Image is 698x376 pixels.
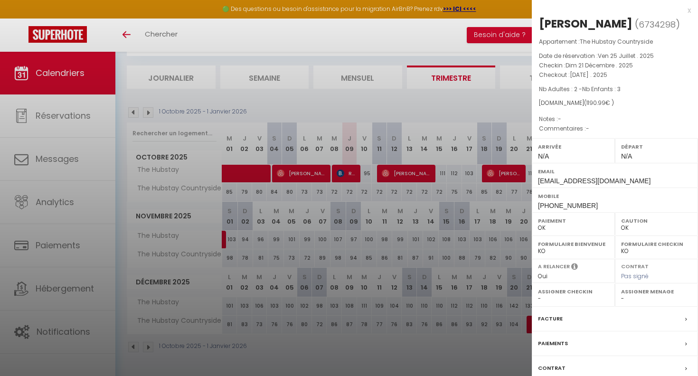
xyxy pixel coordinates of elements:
p: Date de réservation : [539,51,691,61]
label: Assigner Checkin [538,287,609,296]
span: ( € ) [584,99,614,107]
label: Facture [538,314,563,324]
i: Sélectionner OUI si vous souhaiter envoyer les séquences de messages post-checkout [571,263,578,273]
label: Départ [621,142,692,151]
label: Arrivée [538,142,609,151]
span: [PHONE_NUMBER] [538,202,598,209]
span: 6734298 [639,19,676,30]
span: N/A [621,152,632,160]
label: A relancer [538,263,570,271]
p: Notes : [539,114,691,124]
span: Dim 21 Décembre . 2025 [566,61,633,69]
p: Checkout : [539,70,691,80]
span: Ven 25 Juillet . 2025 [598,52,654,60]
span: [DATE] . 2025 [570,71,607,79]
span: N/A [538,152,549,160]
label: Paiement [538,216,609,226]
span: ( ) [635,18,680,31]
span: Nb Enfants : 3 [582,85,621,93]
span: The Hubstay Countryside [580,38,653,46]
label: Contrat [621,263,649,269]
label: Formulaire Checkin [621,239,692,249]
p: Commentaires : [539,124,691,133]
div: x [532,5,691,16]
span: 1190.99 [586,99,605,107]
span: - [558,115,561,123]
p: Checkin : [539,61,691,70]
label: Mobile [538,191,692,201]
label: Email [538,167,692,176]
div: [DOMAIN_NAME] [539,99,691,108]
span: [EMAIL_ADDRESS][DOMAIN_NAME] [538,177,651,185]
span: - [586,124,589,132]
label: Assigner Menage [621,287,692,296]
label: Paiements [538,338,568,348]
span: Pas signé [621,272,649,280]
div: [PERSON_NAME] [539,16,632,31]
label: Formulaire Bienvenue [538,239,609,249]
span: Nb Adultes : 2 - [539,85,621,93]
label: Contrat [538,363,566,373]
label: Caution [621,216,692,226]
p: Appartement : [539,37,691,47]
